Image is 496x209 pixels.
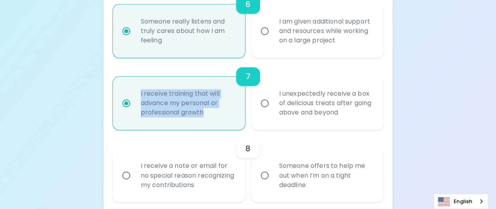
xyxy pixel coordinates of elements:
div: choice-group-check [113,130,383,202]
div: I unexpectedly receive a box of delicious treats after going above and beyond [273,80,379,127]
div: Someone offers to help me out when I’m on a tight deadline [273,152,379,199]
a: English [434,194,488,209]
div: choice-group-check [113,58,383,130]
div: I receive a note or email for no special reason recognizing my contributions [134,152,241,199]
div: I receive training that will advance my personal or professional growth [134,80,241,127]
h6: 8 [245,142,251,155]
aside: Language selected: English [434,194,488,209]
div: Language [434,194,488,209]
div: I am given additional support and resources while working on a large project [273,7,379,55]
h6: 7 [245,70,250,83]
div: Someone really listens and truly cares about how I am feeling [134,7,241,55]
